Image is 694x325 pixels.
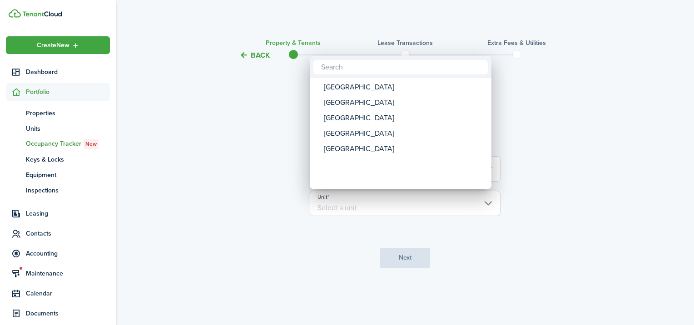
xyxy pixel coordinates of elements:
div: [GEOGRAPHIC_DATA] [324,110,485,126]
input: Search [313,60,488,74]
div: [GEOGRAPHIC_DATA] [324,79,485,95]
div: [GEOGRAPHIC_DATA] [324,141,485,157]
mbsc-wheel: Unit [310,78,491,189]
div: [GEOGRAPHIC_DATA] [324,126,485,141]
div: [GEOGRAPHIC_DATA] [324,95,485,110]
